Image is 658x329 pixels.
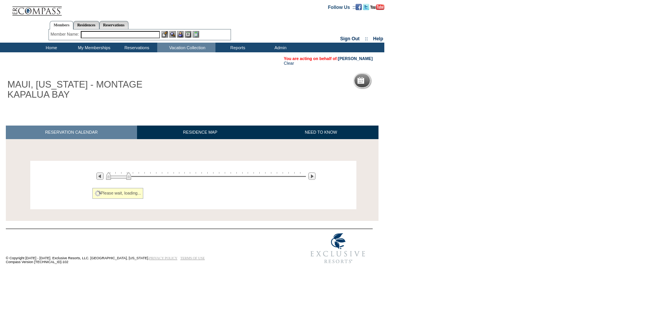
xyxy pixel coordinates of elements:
[115,43,157,52] td: Reservations
[340,36,359,41] a: Sign Out
[308,172,316,180] img: Next
[29,43,72,52] td: Home
[96,172,104,180] img: Previous
[92,188,144,199] div: Please wait, loading...
[284,56,373,61] span: You are acting on behalf of:
[149,256,177,260] a: PRIVACY POLICY
[367,78,427,83] h5: Reservation Calendar
[365,36,368,41] span: ::
[6,230,278,268] td: © Copyright [DATE] - [DATE]. Exclusive Resorts, LLC. [GEOGRAPHIC_DATA], [US_STATE]. Compass Versi...
[177,31,184,38] img: Impersonate
[356,4,362,9] a: Become our fan on Facebook
[338,56,373,61] a: [PERSON_NAME]
[6,78,180,102] h1: MAUI, [US_STATE] - MONTAGE KAPALUA BAY
[193,31,199,38] img: b_calculator.gif
[370,4,384,10] img: Subscribe to our YouTube Channel
[185,31,191,38] img: Reservations
[169,31,176,38] img: View
[73,21,99,29] a: Residences
[215,43,258,52] td: Reports
[6,126,137,139] a: RESERVATION CALENDAR
[137,126,264,139] a: RESIDENCE MAP
[328,4,356,10] td: Follow Us ::
[363,4,369,9] a: Follow us on Twitter
[50,31,80,38] div: Member Name:
[72,43,115,52] td: My Memberships
[95,190,101,196] img: spinner2.gif
[284,61,294,65] a: Clear
[161,31,168,38] img: b_edit.gif
[303,229,373,268] img: Exclusive Resorts
[373,36,383,41] a: Help
[99,21,128,29] a: Reservations
[370,4,384,9] a: Subscribe to our YouTube Channel
[363,4,369,10] img: Follow us on Twitter
[157,43,215,52] td: Vacation Collection
[356,4,362,10] img: Become our fan on Facebook
[263,126,378,139] a: NEED TO KNOW
[50,21,73,29] a: Members
[181,256,205,260] a: TERMS OF USE
[258,43,301,52] td: Admin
